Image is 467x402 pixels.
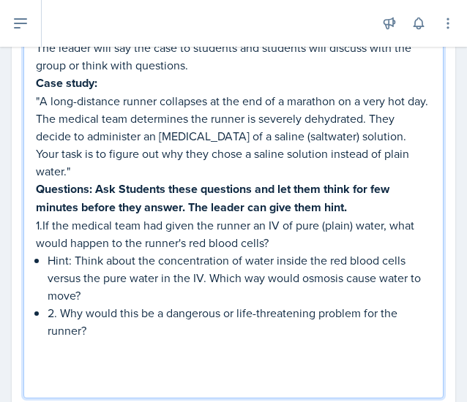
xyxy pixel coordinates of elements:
[48,304,431,339] p: 2. Why would this be a dangerous or life-threatening problem for the runner?
[36,216,431,251] p: 1.If the medical team had given the runner an IV of pure (plain) water, what would happen to the ...
[36,75,97,91] strong: Case study:
[48,251,431,304] p: Hint: Think about the concentration of water inside the red blood cells versus the pure water in ...
[36,181,392,216] strong: Questions: Ask Students these questions and let them think for few minutes before they answer. Th...
[36,92,431,180] p: "A long-distance runner collapses at the end of a marathon on a very hot day. The medical team de...
[36,39,431,74] p: The leader will say the case to students and students will discuss with the group or think with q...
